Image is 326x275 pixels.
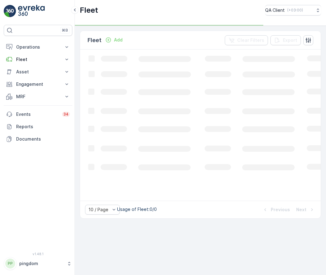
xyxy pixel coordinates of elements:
[283,37,297,43] p: Export
[16,44,60,50] p: Operations
[270,35,301,45] button: Export
[4,66,72,78] button: Asset
[4,90,72,103] button: MRF
[62,28,68,33] p: ⌘B
[287,8,303,13] p: ( +03:00 )
[16,111,58,117] p: Events
[5,259,15,268] div: PP
[4,53,72,66] button: Fleet
[4,133,72,145] a: Documents
[16,81,60,87] p: Engagement
[261,206,291,213] button: Previous
[4,5,16,17] img: logo
[225,35,268,45] button: Clear Filters
[16,124,70,130] p: Reports
[19,260,64,267] p: pingdom
[114,37,123,43] p: Add
[18,5,45,17] img: logo_light-DOdMpM7g.png
[80,5,98,15] p: Fleet
[117,206,157,212] p: Usage of Fleet : 0/0
[265,7,285,13] p: QA Client
[296,206,316,213] button: Next
[4,108,72,120] a: Events34
[16,136,70,142] p: Documents
[4,257,72,270] button: PPpingdom
[16,69,60,75] p: Asset
[103,36,125,44] button: Add
[63,112,69,117] p: 34
[265,5,321,15] button: QA Client(+03:00)
[4,41,72,53] button: Operations
[296,207,306,213] p: Next
[16,94,60,100] p: MRF
[4,78,72,90] button: Engagement
[4,252,72,256] span: v 1.48.1
[88,36,102,45] p: Fleet
[237,37,264,43] p: Clear Filters
[16,56,60,63] p: Fleet
[271,207,290,213] p: Previous
[4,120,72,133] a: Reports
